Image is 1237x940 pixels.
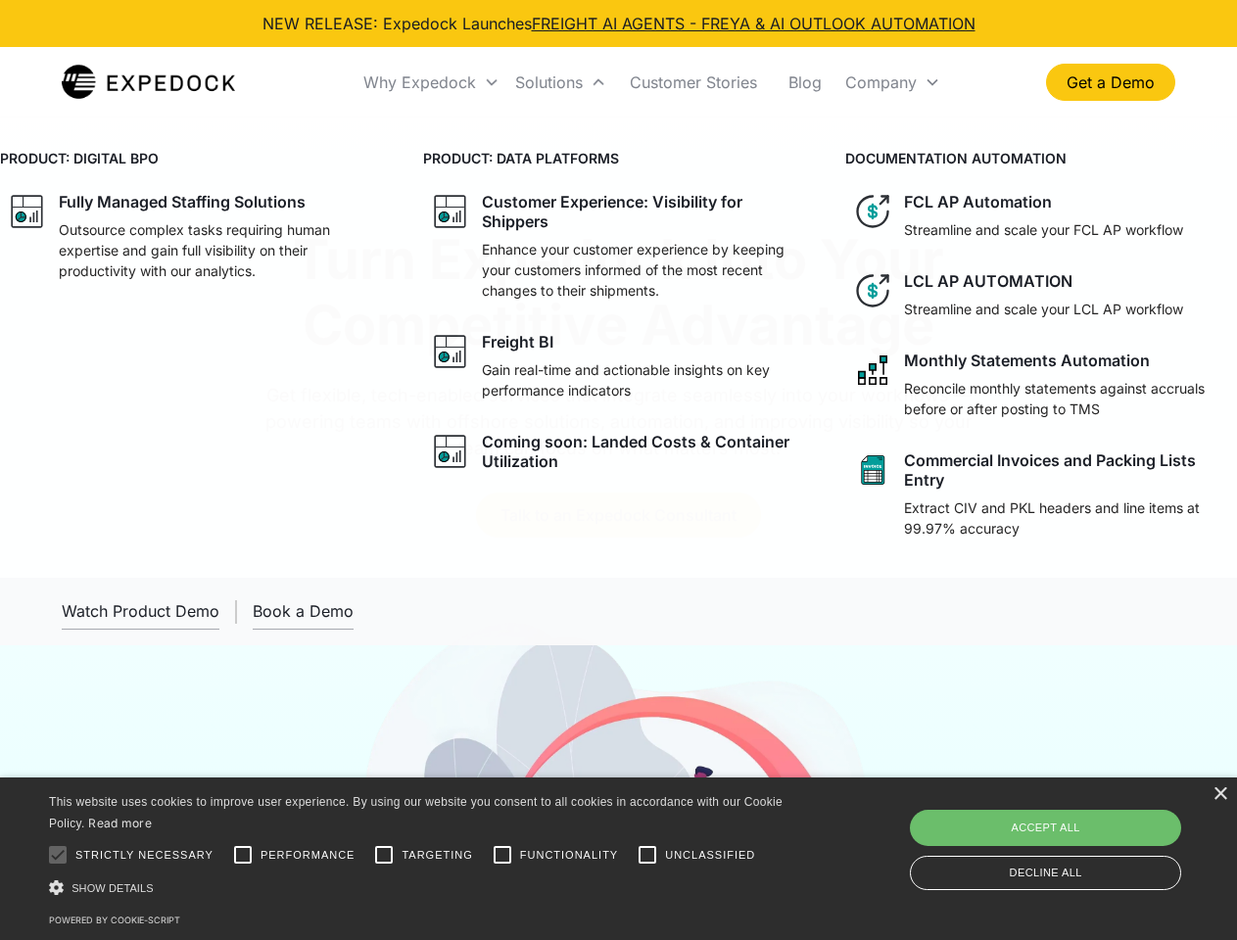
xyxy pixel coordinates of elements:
[49,877,789,898] div: Show details
[904,219,1183,240] p: Streamline and scale your FCL AP workflow
[88,816,152,830] a: Read more
[482,239,807,301] p: Enhance your customer experience by keeping your customers informed of the most recent changes to...
[253,601,354,621] div: Book a Demo
[482,332,553,352] div: Freight BI
[665,847,755,864] span: Unclassified
[62,63,235,102] img: Expedock Logo
[904,378,1229,419] p: Reconcile monthly statements against accruals before or after posting to TMS
[845,72,917,92] div: Company
[853,271,892,310] img: dollar icon
[904,351,1150,370] div: Monthly Statements Automation
[845,148,1237,168] h4: DOCUMENTATION AUTOMATION
[773,49,837,116] a: Blog
[8,192,47,231] img: graph icon
[911,728,1237,940] iframe: Chat Widget
[423,148,815,168] h4: PRODUCT: DATA PLATFORMS
[402,847,472,864] span: Targeting
[59,219,384,281] p: Outsource complex tasks requiring human expertise and gain full visibility on their productivity ...
[49,795,783,831] span: This website uses cookies to improve user experience. By using our website you consent to all coo...
[62,593,219,630] a: open lightbox
[431,432,470,471] img: graph icon
[59,192,306,211] div: Fully Managed Staffing Solutions
[75,847,214,864] span: Strictly necessary
[845,443,1237,546] a: sheet iconCommercial Invoices and Packing Lists EntryExtract CIV and PKL headers and line items a...
[356,49,507,116] div: Why Expedock
[515,72,583,92] div: Solutions
[520,847,618,864] span: Functionality
[431,192,470,231] img: graph icon
[482,432,807,471] div: Coming soon: Landed Costs & Container Utilization
[482,359,807,400] p: Gain real-time and actionable insights on key performance indicators
[904,192,1052,211] div: FCL AP Automation
[845,263,1237,327] a: dollar iconLCL AP AUTOMATIONStreamline and scale your LCL AP workflow
[853,192,892,231] img: dollar icon
[904,299,1183,319] p: Streamline and scale your LCL AP workflow
[837,49,948,116] div: Company
[431,332,470,371] img: graph icon
[845,343,1237,427] a: network like iconMonthly Statements AutomationReconcile monthly statements against accruals befor...
[261,847,356,864] span: Performance
[507,49,614,116] div: Solutions
[62,601,219,621] div: Watch Product Demo
[71,882,154,894] span: Show details
[62,63,235,102] a: home
[49,915,180,925] a: Powered by cookie-script
[614,49,773,116] a: Customer Stories
[423,324,815,408] a: graph iconFreight BIGain real-time and actionable insights on key performance indicators
[904,450,1229,490] div: Commercial Invoices and Packing Lists Entry
[532,14,975,33] a: FREIGHT AI AGENTS - FREYA & AI OUTLOOK AUTOMATION
[423,184,815,308] a: graph iconCustomer Experience: Visibility for ShippersEnhance your customer experience by keeping...
[1046,64,1175,101] a: Get a Demo
[482,192,807,231] div: Customer Experience: Visibility for Shippers
[853,450,892,490] img: sheet icon
[423,424,815,479] a: graph iconComing soon: Landed Costs & Container Utilization
[253,593,354,630] a: Book a Demo
[262,12,975,35] div: NEW RELEASE: Expedock Launches
[845,184,1237,248] a: dollar iconFCL AP AutomationStreamline and scale your FCL AP workflow
[904,497,1229,539] p: Extract CIV and PKL headers and line items at 99.97% accuracy
[363,72,476,92] div: Why Expedock
[853,351,892,390] img: network like icon
[904,271,1072,291] div: LCL AP AUTOMATION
